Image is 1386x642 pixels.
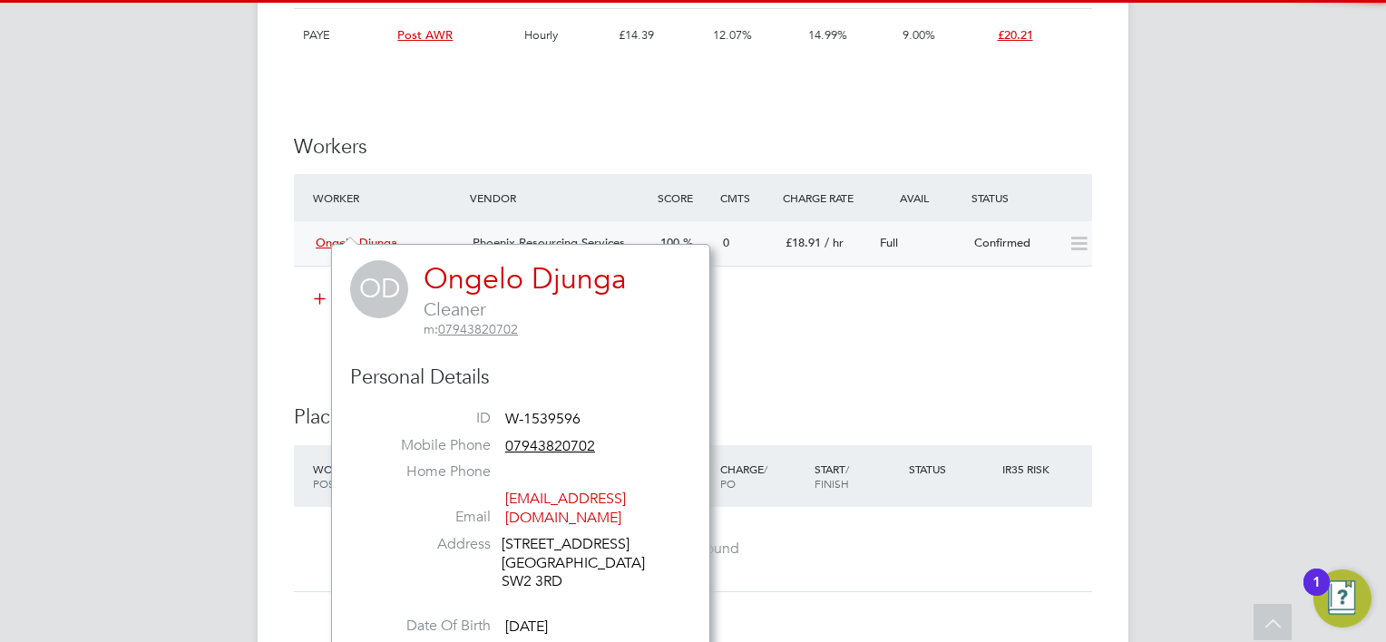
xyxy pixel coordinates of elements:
label: Mobile Phone [364,436,491,455]
div: PAYE [298,9,393,62]
span: 12.07% [713,27,752,43]
span: / Position [313,462,364,491]
span: Phoenix Resourcing Services [473,235,625,250]
div: Score [653,181,716,214]
div: Hourly [520,9,614,62]
span: 14.99% [808,27,847,43]
tcxspan: Call 07943820702 via 3CX [505,437,595,455]
div: Avail [873,181,967,214]
span: / PO [720,462,767,491]
div: IR35 Risk [998,452,1060,485]
span: Post AWR [397,27,453,43]
span: / hr [825,235,844,250]
div: Status [967,181,1092,214]
span: Cleaner [424,297,627,321]
span: OD [350,260,408,318]
span: £20.21 [998,27,1033,43]
span: [DATE] [505,618,548,636]
h3: Personal Details [350,365,691,391]
label: Home Phone [364,462,491,481]
span: / Finish [815,462,849,491]
span: £18.91 [786,235,821,250]
div: Status [904,452,999,485]
span: W-1539596 [505,410,581,428]
div: No data found [312,540,1074,559]
a: Ongelo Djunga [424,261,627,297]
div: £14.39 [614,9,708,62]
label: ID [364,409,491,428]
span: Full [880,235,898,250]
label: Address [364,535,491,554]
h3: Workers [294,134,1092,160]
label: Date Of Birth [364,617,491,636]
div: Cmts [716,181,778,214]
div: Vendor [465,181,653,214]
span: Ongelo Djunga [316,235,397,250]
span: 100 [660,235,679,250]
div: Charge [716,452,810,500]
div: Charge Rate [778,181,873,214]
div: Worker [308,452,434,500]
span: m: [424,321,438,337]
a: [EMAIL_ADDRESS][DOMAIN_NAME] [505,490,626,527]
div: Start [810,452,904,500]
label: Email [364,508,491,527]
h3: Placements [294,404,1092,431]
div: Worker [308,181,465,214]
div: [STREET_ADDRESS] [GEOGRAPHIC_DATA] SW2 3RD [502,535,674,591]
tcxspan: Call 07943820702 via 3CX [438,321,518,337]
div: 1 [1313,582,1321,606]
span: 9.00% [903,27,935,43]
span: 0 [723,235,729,250]
button: Submit Worker [301,285,437,314]
div: Confirmed [967,229,1061,258]
button: Open Resource Center, 1 new notification [1313,569,1371,627]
